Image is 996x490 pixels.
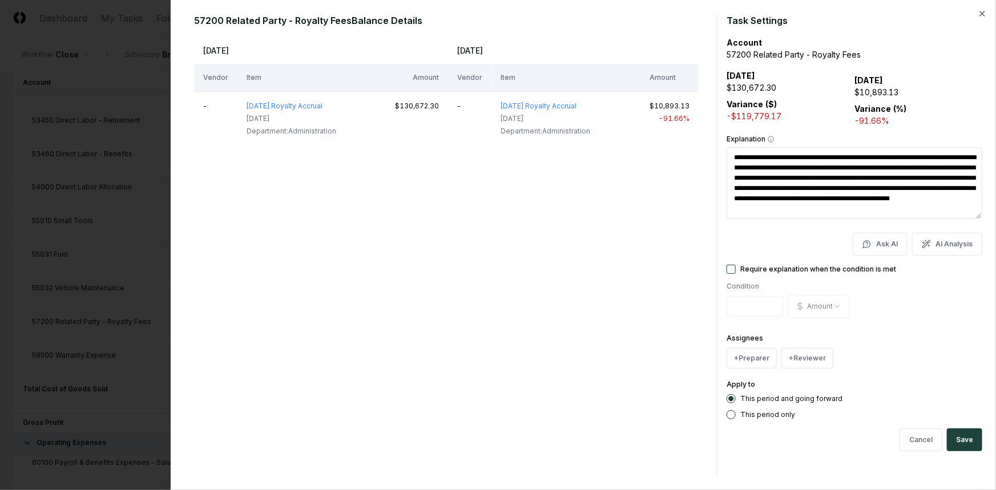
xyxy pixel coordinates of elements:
b: Account [727,38,762,47]
label: Assignees [727,334,763,342]
div: $130,672.30 [396,101,439,111]
th: Vendor [194,64,237,91]
button: Ask AI [853,233,908,256]
th: Vendor [449,64,492,91]
button: Explanation [768,136,775,143]
th: Item [237,64,386,91]
label: Require explanation when the condition is met [740,266,896,273]
div: $130,672.30 [727,82,854,94]
div: Administration [501,126,591,136]
a: [DATE] Royalty Accrual [247,102,322,110]
button: Save [947,428,982,451]
b: Variance (%) [854,104,906,114]
th: Amount [640,64,699,91]
label: Apply to [727,380,755,388]
h2: Task Settings [727,14,982,27]
div: Administration [247,126,336,136]
th: Item [492,64,641,91]
button: +Reviewer [781,348,833,368]
label: This period only [740,411,795,418]
b: Variance ($) [727,99,777,109]
h2: 57200 Related Party - Royalty Fees Balance Details [194,14,708,27]
button: Cancel [900,428,942,451]
div: $10,893.13 [854,86,982,98]
div: [DATE] [247,114,336,124]
div: 57200 Related Party - Royalty Fees [727,48,982,60]
th: [DATE] [449,37,699,64]
th: Amount [386,64,449,91]
div: $10,893.13 [650,101,689,111]
th: [DATE] [194,37,449,64]
a: [DATE] Royalty Accrual [501,102,577,110]
label: Explanation [727,136,982,143]
button: +Preparer [727,348,777,368]
b: [DATE] [854,75,883,85]
div: - [203,101,228,111]
label: This period and going forward [740,395,842,402]
span: -91.66 % [659,114,689,123]
div: [DATE] [501,114,591,124]
b: [DATE] [727,71,755,80]
button: AI Analysis [912,233,982,256]
div: - [458,101,483,111]
div: -91.66% [854,115,982,127]
div: -$119,779.17 [727,110,854,122]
